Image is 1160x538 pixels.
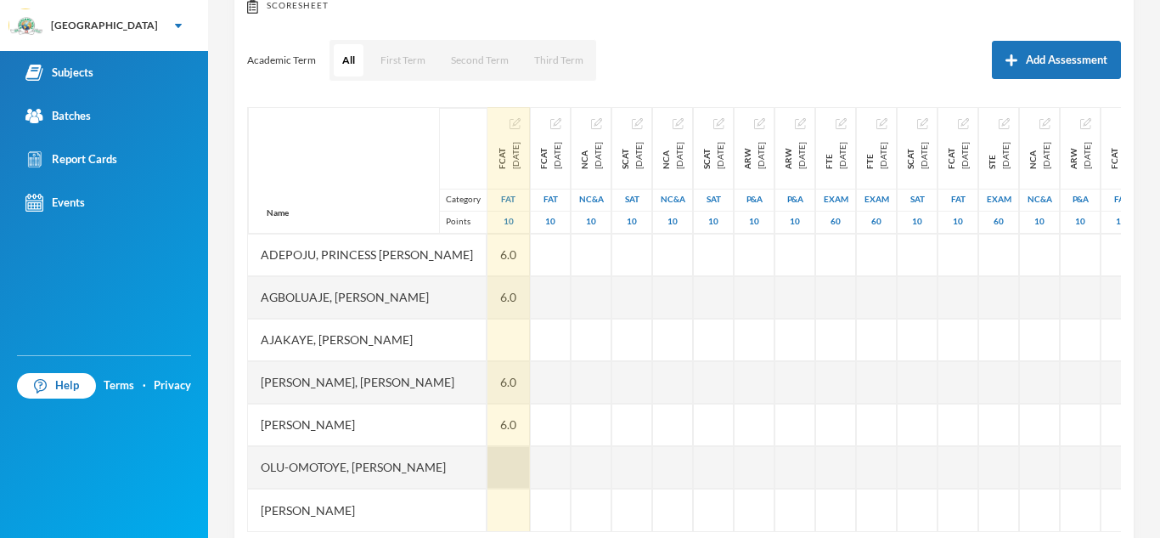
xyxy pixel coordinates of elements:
div: 6.0 [487,234,530,276]
button: First Term [372,44,434,76]
button: Add Assessment [992,41,1121,79]
div: Agboluaje, [PERSON_NAME] [248,276,487,319]
span: ARW [740,142,754,169]
span: SCAT [618,142,632,169]
div: [PERSON_NAME] [248,404,487,446]
div: 10 [572,211,611,233]
button: Edit Assessment [713,116,724,130]
div: First Continuous Assessment Test [1107,142,1135,169]
div: 10 [653,211,692,233]
div: Olu-omotoye, [PERSON_NAME] [248,446,487,489]
img: edit [591,118,602,129]
img: edit [713,118,724,129]
span: NCA [577,142,591,169]
div: First Assessment Test [487,189,529,211]
div: Batches [25,107,91,125]
button: Edit Assessment [510,116,521,130]
img: edit [510,118,521,129]
div: Project And Assignment [775,189,814,211]
img: edit [632,118,643,129]
div: Category [439,189,487,211]
div: Second Continuous Assessment Test [700,142,727,169]
img: edit [876,118,887,129]
button: Edit Assessment [591,116,602,130]
span: ARW [1067,142,1080,169]
img: edit [754,118,765,129]
div: Notecheck And Attendance [659,142,686,169]
span: FTE [822,142,836,169]
div: First Term Examination [822,142,849,169]
div: Name [249,193,307,233]
div: Notecheck And Attendance [1020,189,1059,211]
img: edit [836,118,847,129]
div: 10 [487,211,529,233]
img: edit [1080,118,1091,129]
div: Notecheck And Attendance [572,189,611,211]
button: Edit Assessment [1080,116,1091,130]
div: Project And Assignment [1067,142,1094,169]
img: logo [9,9,43,43]
div: Examination [979,189,1018,211]
div: Notecheck And Attendance [1026,142,1053,169]
span: FTE [863,142,876,169]
span: FCAT [537,142,550,169]
a: Terms [104,377,134,394]
div: Second Continuous Assessment Test [618,142,645,169]
div: 6.0 [487,276,530,319]
a: Help [17,373,96,399]
div: First Continuous Assessment Test [537,142,564,169]
div: 10 [1020,211,1059,233]
button: Edit Assessment [917,116,928,130]
div: 60 [979,211,1018,233]
div: 10 [775,211,814,233]
div: Report Cards [25,150,117,168]
button: All [334,44,363,76]
div: 10 [735,211,774,233]
div: Second Term Exams [985,142,1012,169]
div: 10 [1101,211,1140,233]
div: [GEOGRAPHIC_DATA] [51,18,158,33]
button: Third Term [526,44,592,76]
div: First Continuous Assessment Test [944,142,971,169]
div: 60 [857,211,896,233]
div: First Term Examination [863,142,890,169]
img: edit [1039,118,1050,129]
button: Edit Assessment [632,116,643,130]
div: Second Assessment Test [898,189,937,211]
div: [PERSON_NAME] [248,489,487,531]
button: Edit Assessment [836,116,847,130]
div: Second Assessment Test [612,189,651,211]
div: Project And Research Work [781,142,808,169]
div: 10 [694,211,733,233]
div: First Continuous Assessment Test [495,142,522,169]
p: Academic Term [247,54,316,67]
span: STE [985,142,999,169]
div: Second Assessment Test [694,189,733,211]
span: ARW [781,142,795,169]
div: First Assessment Test [1101,189,1140,211]
div: 10 [612,211,651,233]
div: Second Continuous Assessment Test [904,142,931,169]
a: Privacy [154,377,191,394]
div: 60 [816,211,855,233]
div: Project And Assignment [1061,189,1100,211]
div: Adepoju, Princess [PERSON_NAME] [248,234,487,276]
button: Edit Assessment [550,116,561,130]
button: Edit Assessment [999,116,1010,130]
div: 10 [938,211,977,233]
img: edit [673,118,684,129]
div: Project And Assignment [735,189,774,211]
span: FCAT [1107,142,1121,169]
button: Edit Assessment [673,116,684,130]
button: Edit Assessment [754,116,765,130]
img: edit [958,118,969,129]
div: [PERSON_NAME], [PERSON_NAME] [248,361,487,404]
div: First Assessment Test [938,189,977,211]
div: Project And Research Work [740,142,768,169]
div: Points [439,211,487,233]
span: NCA [659,142,673,169]
div: Events [25,194,85,212]
div: Subjects [25,64,93,82]
div: Ajakaye, [PERSON_NAME] [248,319,487,361]
span: NCA [1026,142,1039,169]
